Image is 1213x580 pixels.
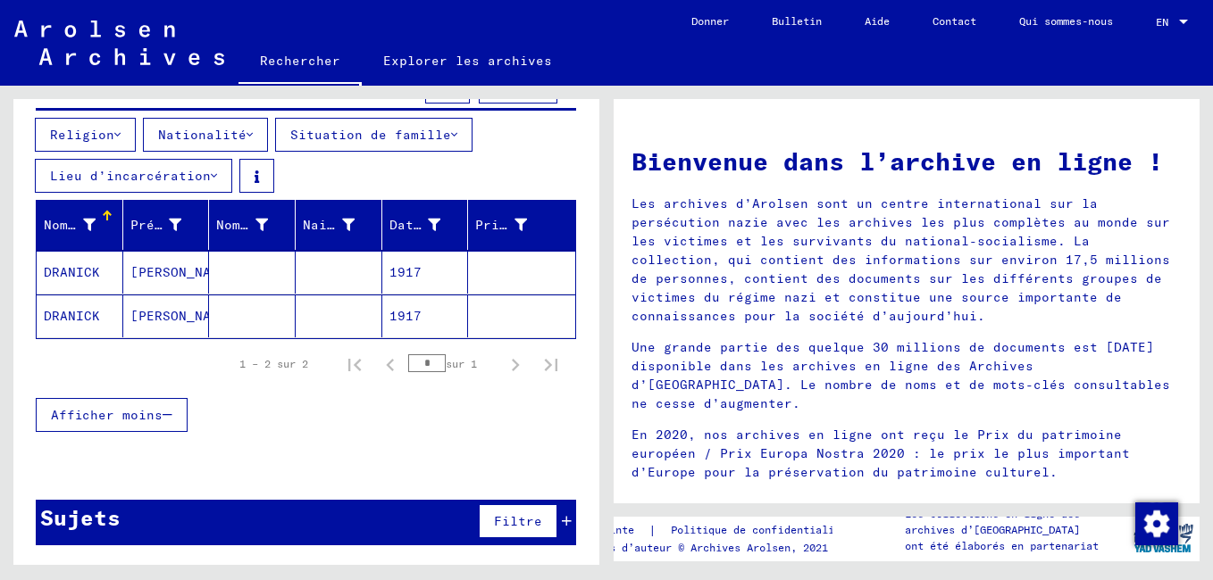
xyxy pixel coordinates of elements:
[44,211,122,239] div: Nom de famille
[143,118,268,152] button: Nationalité
[40,501,121,534] div: Sujets
[216,217,360,233] font: Nom de jeune fille
[123,294,210,337] mat-cell: [PERSON_NAME]
[475,217,572,233] font: Prisonnier #
[130,217,179,233] font: Prénom
[337,346,372,382] button: Première page
[382,294,469,337] mat-cell: 1917
[37,200,123,250] mat-header-cell: Nachname
[905,506,1126,538] p: Les collections en ligne des archives d’[GEOGRAPHIC_DATA]
[468,200,575,250] mat-header-cell: Prisoner #
[648,521,657,540] font: |
[632,143,1182,180] h1: Bienvenue dans l’archive en ligne !
[1135,502,1178,545] img: Modifier le consentement
[37,251,123,294] mat-cell: DRANICK
[50,168,211,184] font: Lieu d’incarcération
[296,200,382,250] mat-header-cell: Geburt‏
[382,200,469,250] mat-header-cell: Geburtsdatum
[51,407,163,423] span: Afficher moins
[382,251,469,294] mat-cell: 1917
[35,159,232,193] button: Lieu d’incarcération
[632,426,1182,482] p: En 2020, nos archives en ligne ont reçu le Prix du patrimoine européen / Prix Europa Nostra 2020 ...
[657,521,868,540] a: Politique de confidentialité
[446,357,477,370] font: sur 1
[216,211,295,239] div: Nom de jeune fille
[578,540,868,556] p: Droits d’auteur © Archives Arolsen, 2021
[494,513,542,529] span: Filtre
[50,127,114,143] font: Religion
[290,127,451,143] font: Situation de famille
[479,504,557,538] button: Filtre
[1156,16,1175,29] span: EN
[578,521,648,540] a: Empreinte
[632,338,1182,413] p: Une grande partie des quelque 30 millions de documents est [DATE] disponible dans les archives en...
[238,39,362,86] a: Rechercher
[1130,516,1197,560] img: yv_logo.png
[389,217,526,233] font: Date de naissance
[275,118,473,152] button: Situation de famille
[37,294,123,337] mat-cell: DRANICK
[533,346,569,382] button: Dernière page
[905,538,1126,570] p: ont été élaborés en partenariat avec
[35,118,136,152] button: Religion
[130,211,209,239] div: Prénom
[123,251,210,294] mat-cell: [PERSON_NAME]
[158,127,247,143] font: Nationalité
[362,39,573,82] a: Explorer les archives
[36,398,188,432] button: Afficher moins
[209,200,296,250] mat-header-cell: Geburtsname
[239,356,308,372] div: 1 – 2 sur 2
[389,211,468,239] div: Date de naissance
[498,346,533,382] button: Page suivante
[303,217,375,233] font: Naissance
[123,200,210,250] mat-header-cell: Vorname
[303,211,381,239] div: Naissance
[632,195,1182,326] p: Les archives d’Arolsen sont un centre international sur la persécution nazie avec les archives le...
[372,346,408,382] button: Page précédente
[44,217,156,233] font: Nom de famille
[14,21,224,65] img: Arolsen_neg.svg
[475,211,554,239] div: Prisonnier #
